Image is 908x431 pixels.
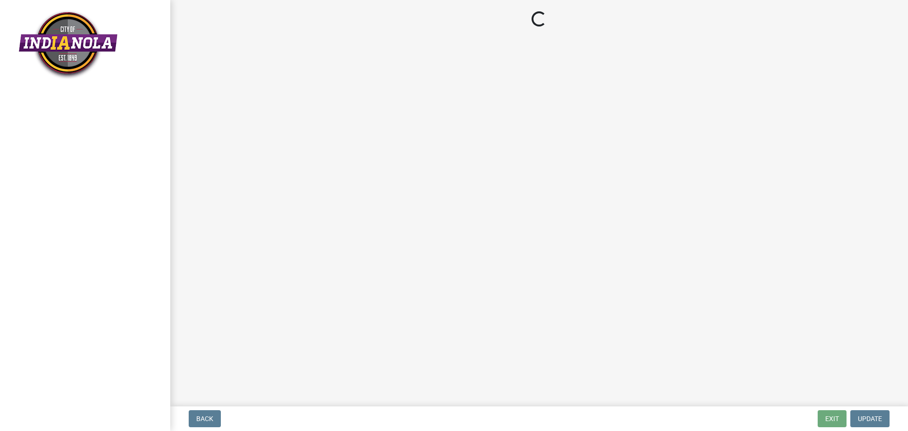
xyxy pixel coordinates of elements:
span: Back [196,415,213,422]
button: Back [189,410,221,427]
button: Exit [818,410,847,427]
button: Update [850,410,890,427]
img: City of Indianola, Iowa [19,10,117,79]
span: Update [858,415,882,422]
